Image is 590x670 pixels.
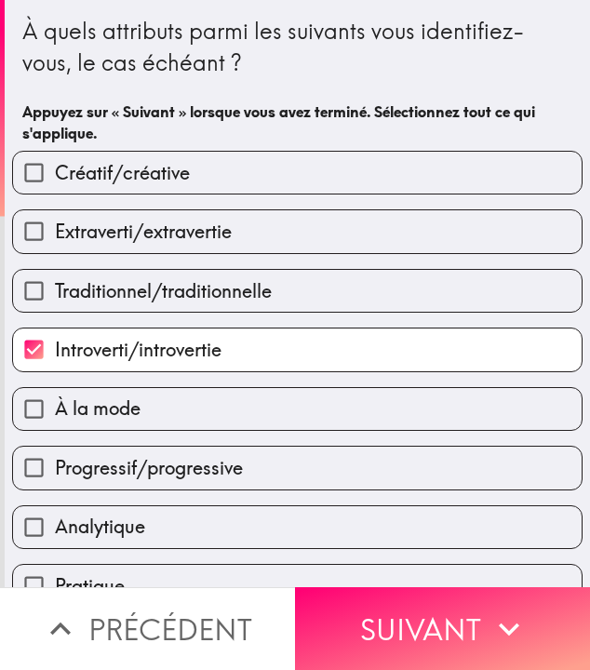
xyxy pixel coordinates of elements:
span: Extraverti/extravertie [55,219,232,245]
button: Extraverti/extravertie [13,210,582,252]
button: Traditionnel/traditionnelle [13,270,582,312]
span: Progressif/progressive [55,455,243,481]
button: Pratique [13,565,582,607]
button: Analytique [13,506,582,548]
span: Analytique [55,514,145,540]
button: À la mode [13,388,582,430]
span: Introverti/introvertie [55,337,221,363]
div: À quels attributs parmi les suivants vous identifiez-vous, le cas échéant ? [22,16,572,78]
button: Créatif/créative [13,152,582,194]
button: Suivant [295,587,590,670]
span: Créatif/créative [55,160,190,186]
span: Traditionnel/traditionnelle [55,278,272,304]
span: À la mode [55,395,141,422]
h6: Appuyez sur « Suivant » lorsque vous avez terminé. Sélectionnez tout ce qui s'applique. [22,101,572,143]
span: Pratique [55,573,125,599]
button: Progressif/progressive [13,447,582,489]
button: Introverti/introvertie [13,328,582,370]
